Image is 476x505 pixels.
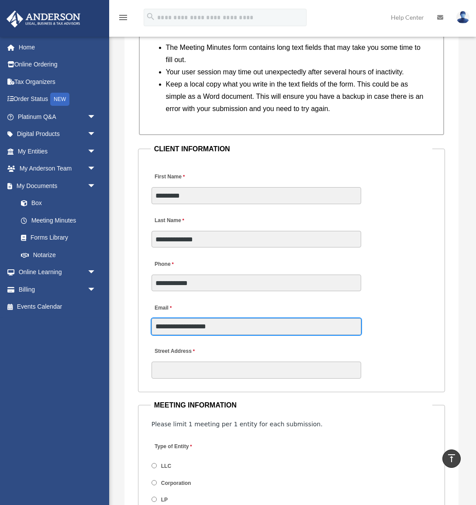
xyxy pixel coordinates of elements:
a: My Anderson Teamarrow_drop_down [6,160,109,178]
a: Online Ordering [6,56,109,73]
a: My Documentsarrow_drop_down [6,177,109,195]
label: Phone [152,258,176,270]
a: Digital Productsarrow_drop_down [6,125,109,143]
span: arrow_drop_down [87,264,105,282]
label: LP [159,496,171,504]
legend: MEETING INFORMATION [151,399,433,411]
a: Online Learningarrow_drop_down [6,264,109,281]
a: Home [6,38,109,56]
span: arrow_drop_down [87,281,105,299]
img: Anderson Advisors Platinum Portal [4,10,83,28]
span: Please limit 1 meeting per 1 entity for each submission. [152,421,323,428]
a: Platinum Q&Aarrow_drop_down [6,108,109,125]
label: Email [152,302,174,314]
span: arrow_drop_down [87,143,105,160]
label: Last Name [152,215,186,227]
a: menu [118,15,128,23]
label: First Name [152,171,187,183]
label: Corporation [159,479,194,487]
span: arrow_drop_down [87,160,105,178]
span: arrow_drop_down [87,177,105,195]
a: Notarize [12,246,109,264]
i: vertical_align_top [446,453,457,463]
div: NEW [50,93,69,106]
li: Keep a local copy what you write in the text fields of the form. This could be as simple as a Wor... [166,78,424,115]
legend: CLIENT INFORMATION [151,143,433,155]
a: Order StatusNEW [6,91,109,108]
a: Tax Organizers [6,73,109,91]
a: Events Calendar [6,298,109,316]
span: arrow_drop_down [87,108,105,126]
img: User Pic [456,11,469,24]
a: My Entitiesarrow_drop_down [6,143,109,160]
a: Forms Library [12,229,109,247]
li: The Meeting Minutes form contains long text fields that may take you some time to fill out. [166,42,424,66]
label: Street Address [152,346,235,358]
span: arrow_drop_down [87,125,105,143]
li: Your user session may time out unexpectedly after several hours of inactivity. [166,66,424,78]
a: vertical_align_top [442,449,461,468]
a: Billingarrow_drop_down [6,281,109,298]
label: Type of Entity [152,441,235,453]
i: menu [118,12,128,23]
label: LLC [159,463,175,470]
a: Meeting Minutes [12,212,105,229]
i: search [146,12,155,21]
a: Box [12,195,109,212]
